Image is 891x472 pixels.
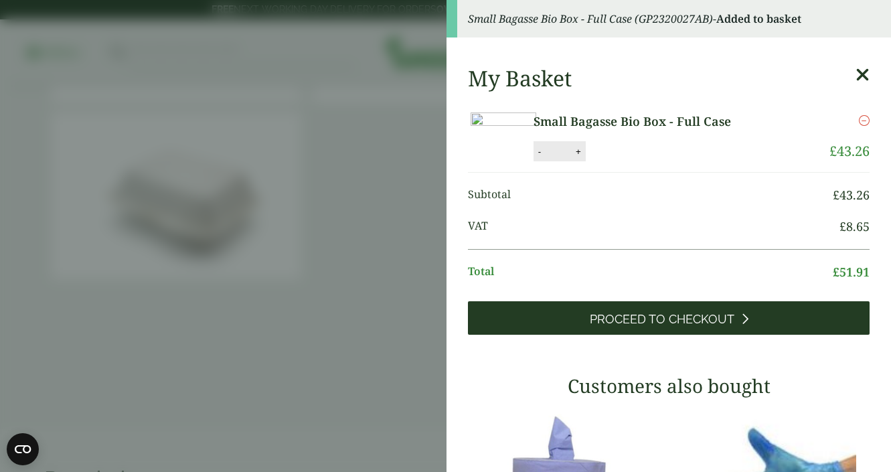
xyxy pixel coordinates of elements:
[829,142,870,160] bdi: 43.26
[468,263,833,281] span: Total
[534,146,545,157] button: -
[833,264,870,280] bdi: 51.91
[572,146,585,157] button: +
[829,142,837,160] span: £
[833,264,839,280] span: £
[839,218,846,234] span: £
[468,301,870,335] a: Proceed to Checkout
[7,433,39,465] button: Open CMP widget
[833,187,839,203] span: £
[590,312,734,327] span: Proceed to Checkout
[839,218,870,234] bdi: 8.65
[859,112,870,129] a: Remove this item
[468,375,870,398] h3: Customers also bought
[468,218,839,236] span: VAT
[468,11,713,26] em: Small Bagasse Bio Box - Full Case (GP2320027AB)
[468,186,833,204] span: Subtotal
[534,112,781,131] a: Small Bagasse Bio Box - Full Case
[468,66,572,91] h2: My Basket
[833,187,870,203] bdi: 43.26
[716,11,801,26] strong: Added to basket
